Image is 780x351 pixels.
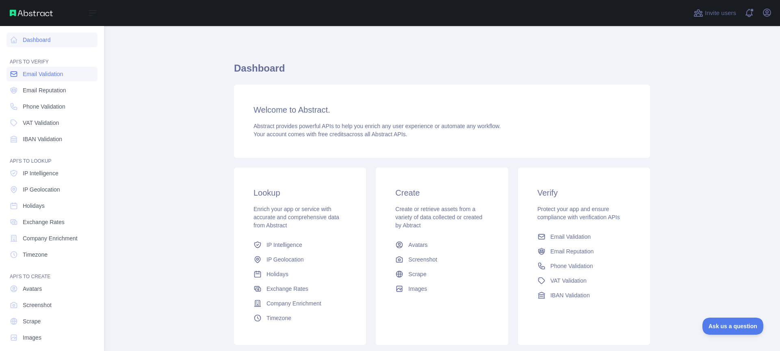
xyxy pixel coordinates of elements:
[23,285,42,293] span: Avatars
[250,296,350,311] a: Company Enrichment
[266,314,291,322] span: Timezone
[23,185,60,194] span: IP Geolocation
[23,119,59,127] span: VAT Validation
[6,281,97,296] a: Avatars
[23,301,52,309] span: Screenshot
[6,166,97,181] a: IP Intelligence
[253,187,347,198] h3: Lookup
[266,299,321,307] span: Company Enrichment
[692,7,738,20] button: Invite users
[250,252,350,267] a: IP Geolocation
[537,206,620,220] span: Protect your app and ensure compliance with verification APIs
[534,273,634,288] a: VAT Validation
[253,104,630,116] h3: Welcome to Abstract.
[702,318,764,335] iframe: Toggle Customer Support
[6,33,97,47] a: Dashboard
[318,131,346,137] span: free credits
[253,206,339,229] span: Enrich your app or service with accurate and comprehensive data from Abstract
[253,131,407,137] span: Your account comes with across all Abstract APIs.
[6,231,97,246] a: Company Enrichment
[23,202,45,210] span: Holidays
[534,229,634,244] a: Email Validation
[6,298,97,312] a: Screenshot
[392,238,492,252] a: Avatars
[6,264,97,280] div: API'S TO CREATE
[392,252,492,267] a: Screenshot
[6,330,97,345] a: Images
[534,244,634,259] a: Email Reputation
[234,62,650,81] h1: Dashboard
[550,291,590,299] span: IBAN Validation
[23,251,48,259] span: Timezone
[23,218,65,226] span: Exchange Rates
[250,311,350,325] a: Timezone
[6,49,97,65] div: API'S TO VERIFY
[395,187,488,198] h3: Create
[250,281,350,296] a: Exchange Rates
[550,277,587,285] span: VAT Validation
[537,187,630,198] h3: Verify
[550,247,594,255] span: Email Reputation
[705,9,736,18] span: Invite users
[23,102,65,111] span: Phone Validation
[6,67,97,81] a: Email Validation
[266,285,308,293] span: Exchange Rates
[6,182,97,197] a: IP Geolocation
[23,135,62,143] span: IBAN Validation
[408,255,437,264] span: Screenshot
[6,83,97,98] a: Email Reputation
[6,148,97,164] div: API'S TO LOOKUP
[266,241,302,249] span: IP Intelligence
[408,285,427,293] span: Images
[6,132,97,146] a: IBAN Validation
[23,234,78,242] span: Company Enrichment
[534,259,634,273] a: Phone Validation
[253,123,501,129] span: Abstract provides powerful APIs to help you enrich any user experience or automate any workflow.
[408,241,427,249] span: Avatars
[10,10,53,16] img: Abstract API
[550,262,593,270] span: Phone Validation
[392,267,492,281] a: Scrape
[6,99,97,114] a: Phone Validation
[408,270,426,278] span: Scrape
[23,169,58,177] span: IP Intelligence
[250,267,350,281] a: Holidays
[23,86,66,94] span: Email Reputation
[6,215,97,229] a: Exchange Rates
[23,70,63,78] span: Email Validation
[392,281,492,296] a: Images
[395,206,482,229] span: Create or retrieve assets from a variety of data collected or created by Abtract
[6,198,97,213] a: Holidays
[23,334,41,342] span: Images
[534,288,634,303] a: IBAN Validation
[23,317,41,325] span: Scrape
[6,314,97,329] a: Scrape
[250,238,350,252] a: IP Intelligence
[6,247,97,262] a: Timezone
[550,233,591,241] span: Email Validation
[266,255,304,264] span: IP Geolocation
[266,270,288,278] span: Holidays
[6,116,97,130] a: VAT Validation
